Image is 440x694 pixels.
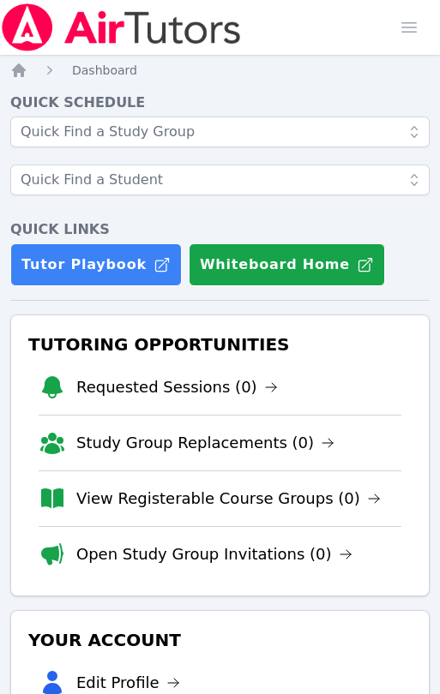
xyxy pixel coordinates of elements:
input: Quick Find a Study Group [10,117,430,147]
h3: Tutoring Opportunities [25,329,415,360]
a: View Registerable Course Groups (0) [76,487,381,511]
a: Open Study Group Invitations (0) [76,542,353,566]
h4: Quick Schedule [10,93,430,113]
nav: Breadcrumb [10,62,430,79]
span: Dashboard [72,63,137,77]
input: Quick Find a Student [10,165,430,195]
button: Whiteboard Home [189,243,385,286]
h3: Your Account [25,625,415,655]
a: Study Group Replacements (0) [76,431,335,455]
h4: Quick Links [10,219,430,240]
a: Dashboard [72,62,137,79]
a: Tutor Playbook [10,243,182,286]
a: Requested Sessions (0) [76,375,278,399]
